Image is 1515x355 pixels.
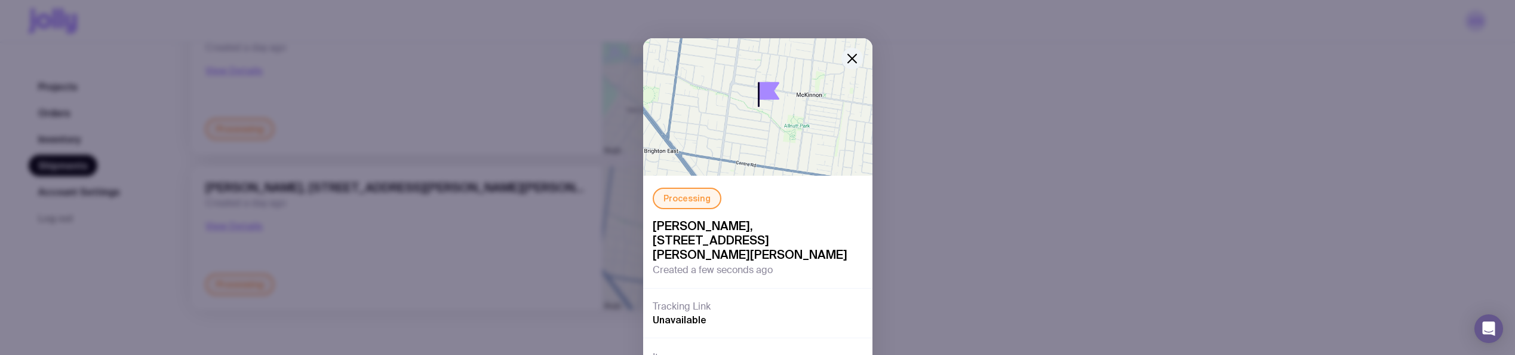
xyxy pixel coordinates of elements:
img: staticmap [643,38,872,176]
div: Open Intercom Messenger [1474,314,1503,343]
div: Processing [653,188,721,209]
span: Unavailable [653,314,706,326]
h3: Tracking Link [653,301,711,313]
span: Created a few seconds ago [653,264,773,276]
span: [PERSON_NAME], [STREET_ADDRESS][PERSON_NAME][PERSON_NAME] [653,219,863,262]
